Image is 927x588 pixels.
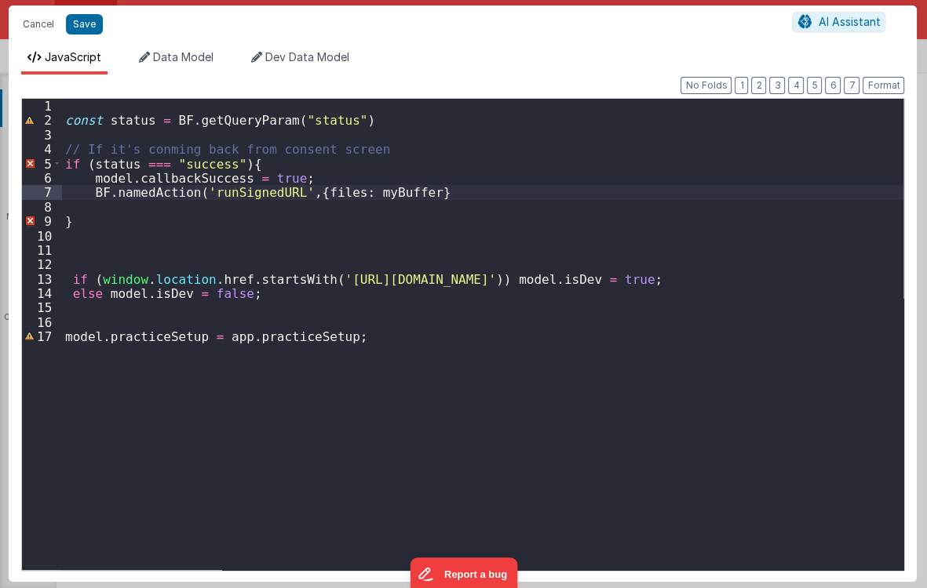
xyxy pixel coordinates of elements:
[818,15,880,28] span: AI Assistant
[22,329,62,343] div: 17
[22,99,62,113] div: 1
[22,257,62,271] div: 12
[22,300,62,314] div: 15
[22,229,62,243] div: 10
[22,113,62,127] div: 2
[22,315,62,329] div: 16
[844,77,859,94] button: 7
[825,77,841,94] button: 6
[22,214,62,228] div: 9
[22,142,62,156] div: 4
[22,272,62,286] div: 13
[22,157,62,171] div: 5
[681,77,732,94] button: No Folds
[45,50,101,64] span: JavaScript
[15,13,62,35] button: Cancel
[22,286,62,300] div: 14
[22,200,62,214] div: 8
[863,77,904,94] button: Format
[265,50,349,64] span: Dev Data Model
[22,128,62,142] div: 3
[788,77,804,94] button: 4
[769,77,785,94] button: 3
[792,12,885,32] button: AI Assistant
[22,185,62,199] div: 7
[735,77,748,94] button: 1
[22,243,62,257] div: 11
[66,14,103,34] button: Save
[22,171,62,185] div: 6
[751,77,766,94] button: 2
[807,77,822,94] button: 5
[153,50,214,64] span: Data Model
